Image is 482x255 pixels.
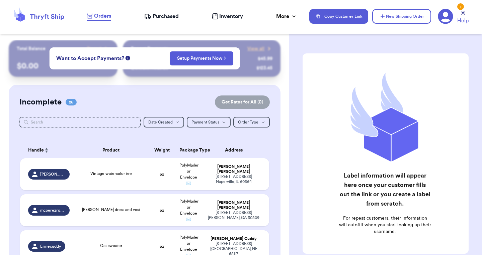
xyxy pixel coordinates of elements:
[28,147,44,154] span: Handle
[191,120,219,124] span: Payment Status
[153,12,179,20] span: Purchased
[66,99,77,105] span: 26
[206,174,261,184] div: [STREET_ADDRESS] Naperville , IL 60564
[160,172,164,176] strong: oz
[40,208,66,213] span: mcperezroberts
[170,51,233,65] button: Setup Payments Now
[206,164,261,174] div: [PERSON_NAME] [PERSON_NAME]
[457,11,469,25] a: Help
[149,142,175,158] th: Weight
[187,117,231,127] button: Payment Status
[215,95,270,109] button: Get Rates for All (0)
[238,120,258,124] span: Order Type
[179,199,198,221] span: PolyMailer or Envelope ✉️
[17,45,46,52] p: Total Balance
[206,236,261,241] div: [PERSON_NAME] Cuddy
[372,9,431,24] button: New Shipping Order
[131,45,168,52] p: Recent Payments
[276,12,297,20] div: More
[144,117,184,127] button: Date Created
[457,17,469,25] span: Help
[90,172,132,176] span: Vintage watercolor tee
[148,120,173,124] span: Date Created
[17,61,109,71] p: $ 0.00
[74,142,149,158] th: Product
[177,55,226,62] a: Setup Payments Now
[82,208,140,212] span: [PERSON_NAME] dress and vest
[247,45,264,52] span: View all
[19,117,141,127] input: Search
[219,12,243,20] span: Inventory
[40,244,61,249] span: Erinecuddy
[258,55,272,62] div: $ 45.99
[175,142,202,158] th: Package Type
[40,172,66,177] span: [PERSON_NAME].[PERSON_NAME]
[206,210,261,220] div: [STREET_ADDRESS] [PERSON_NAME] , GA 30809
[179,163,198,185] span: PolyMailer or Envelope ✉️
[87,12,111,21] a: Orders
[44,146,49,154] button: Sort ascending
[56,54,124,62] span: Want to Accept Payments?
[94,12,111,20] span: Orders
[256,65,272,71] div: $ 123.45
[247,45,272,52] a: View all
[206,200,261,210] div: [PERSON_NAME] [PERSON_NAME]
[19,97,62,107] h2: Incomplete
[160,208,164,212] strong: oz
[438,9,453,24] a: 1
[160,244,164,248] strong: oz
[202,142,269,158] th: Address
[87,45,101,52] span: Payout
[100,244,122,248] span: Oat sweater
[233,117,270,127] button: Order Type
[87,45,109,52] a: Payout
[309,9,368,24] button: Copy Customer Link
[144,12,179,20] a: Purchased
[339,171,431,208] h2: Label information will appear here once your customer fills out the link or you create a label fr...
[457,3,464,10] div: 1
[339,215,431,235] p: For repeat customers, their information will autofill when you start looking up their username.
[212,12,243,20] a: Inventory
